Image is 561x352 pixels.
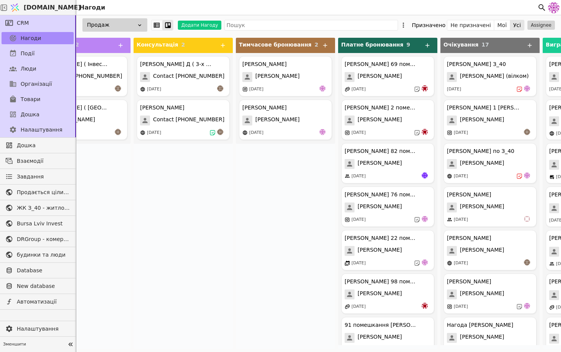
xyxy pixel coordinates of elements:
[549,174,555,180] img: brick-mortar-store.svg
[358,159,402,169] span: [PERSON_NAME]
[21,50,35,58] span: Події
[153,72,224,82] span: Contact [PHONE_NUMBER]
[345,147,417,155] div: [PERSON_NAME] 82 помешкання [PERSON_NAME]
[147,130,161,136] div: [DATE]
[2,264,74,276] a: Database
[217,129,223,135] img: an
[443,42,479,48] span: Очікування
[422,216,428,222] img: de
[422,259,428,265] img: de
[548,2,559,13] img: 137b5da8a4f5046b86490006a8dec47a
[351,260,366,267] div: [DATE]
[34,100,127,140] div: [PERSON_NAME] ( [GEOGRAPHIC_DATA] )[PERSON_NAME]an
[524,172,530,178] img: de
[242,87,248,92] img: instagram.svg
[2,233,74,245] a: DRGroup - комерційна нерухоомість
[345,104,417,112] div: [PERSON_NAME] 2 помешкання [PERSON_NAME]
[345,174,350,179] img: people.svg
[17,298,70,306] span: Автоматизації
[242,60,287,68] div: [PERSON_NAME]
[447,60,506,68] div: [PERSON_NAME] З_40
[2,186,74,198] a: Продається цілий будинок [PERSON_NAME] нерухомість
[319,129,326,135] img: de
[447,234,491,242] div: [PERSON_NAME]
[345,321,417,329] div: 91 помешкання [PERSON_NAME]
[17,235,70,243] span: DRGroup - комерційна нерухоомість
[224,20,398,31] input: Пошук
[239,56,332,96] div: [PERSON_NAME][PERSON_NAME][DATE]de
[351,217,366,223] div: [DATE]
[2,217,74,230] a: Bursa Lviv Invest
[21,111,39,119] span: Дошка
[443,230,537,270] div: [PERSON_NAME][PERSON_NAME][DATE]an
[447,86,461,93] div: [DATE]
[447,321,513,329] div: Нагода [PERSON_NAME]
[447,278,491,286] div: [PERSON_NAME]
[524,129,530,135] img: an
[549,131,555,136] img: online-store.svg
[341,42,403,48] span: Платне бронювання
[345,260,350,266] img: events.svg
[2,155,74,167] a: Взаємодії
[422,303,428,309] img: bo
[2,249,74,261] a: будинки та люди
[140,130,145,135] img: online-store.svg
[21,126,62,134] span: Налаштування
[358,203,402,212] span: [PERSON_NAME]
[181,42,185,48] span: 2
[34,56,127,96] div: [PERSON_NAME] ( Інвестиція )Contact [PHONE_NUMBER]an
[17,251,70,259] span: будинки та люди
[17,188,70,196] span: Продається цілий будинок [PERSON_NAME] нерухомість
[443,186,537,227] div: [PERSON_NAME][PERSON_NAME][DATE]vi
[482,42,489,48] span: 17
[549,305,555,310] img: affiliate-program.svg
[17,173,44,181] span: Завдання
[447,304,452,309] img: instagram.svg
[345,278,417,286] div: [PERSON_NAME] 98 помешкання [PERSON_NAME]
[460,333,504,343] span: [PERSON_NAME]
[358,289,402,299] span: [PERSON_NAME]
[2,280,74,292] a: New database
[17,204,70,212] span: ЖК З_40 - житлова та комерційна нерухомість класу Преміум
[460,72,529,82] span: [PERSON_NAME] (вілком)
[351,130,366,136] div: [DATE]
[527,21,555,30] button: Assignee
[460,159,504,169] span: [PERSON_NAME]
[24,3,81,12] span: [DOMAIN_NAME]
[341,230,434,270] div: [PERSON_NAME] 22 помешкання курдонери[PERSON_NAME][DATE]de
[494,20,510,31] button: Мої
[21,34,41,42] span: Нагоди
[2,93,74,105] a: Товари
[341,100,434,140] div: [PERSON_NAME] 2 помешкання [PERSON_NAME][PERSON_NAME][DATE]bo
[422,85,428,92] img: bo
[2,296,74,308] a: Автоматизації
[249,86,263,93] div: [DATE]
[21,80,52,88] span: Організації
[17,19,29,27] span: CRM
[249,130,263,136] div: [DATE]
[115,129,121,135] img: an
[422,172,428,178] img: Яр
[358,246,402,256] span: [PERSON_NAME]
[17,141,70,149] span: Дошка
[341,143,434,183] div: [PERSON_NAME] 82 помешкання [PERSON_NAME][PERSON_NAME][DATE]Яр
[351,173,366,180] div: [DATE]
[443,273,537,314] div: [PERSON_NAME][PERSON_NAME][DATE]de
[242,104,287,112] div: [PERSON_NAME]
[314,42,318,48] span: 2
[341,273,434,314] div: [PERSON_NAME] 98 помешкання [PERSON_NAME][PERSON_NAME][DATE]bo
[351,86,366,93] div: [DATE]
[447,260,452,266] img: online-store.svg
[255,116,300,125] span: [PERSON_NAME]
[345,60,417,68] div: [PERSON_NAME] 69 помешкання [PERSON_NAME]
[319,85,326,92] img: de
[217,85,223,92] img: an
[345,87,350,92] img: affiliate-program.svg
[115,85,121,92] img: an
[524,85,530,92] img: de
[524,259,530,265] img: an
[549,261,555,267] img: people.svg
[443,100,537,140] div: [PERSON_NAME] 1 [PERSON_NAME][PERSON_NAME][DATE]an
[447,191,491,199] div: [PERSON_NAME]
[2,323,74,335] a: Налаштування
